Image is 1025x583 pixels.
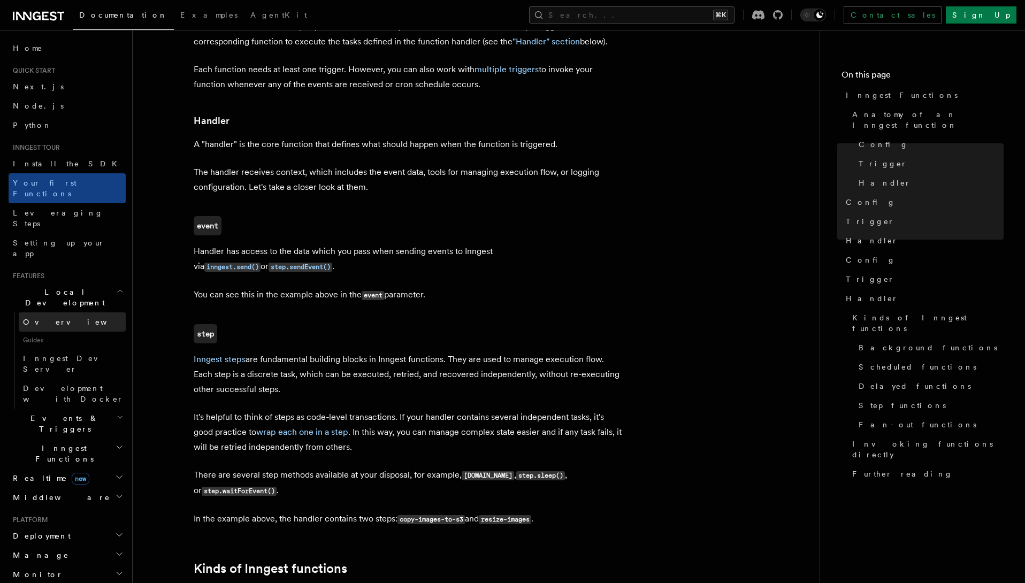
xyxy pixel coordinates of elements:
[854,154,1004,173] a: Trigger
[846,235,898,246] span: Handler
[859,419,976,430] span: Fan-out functions
[516,471,565,480] code: step.sleep()
[250,11,307,19] span: AgentKit
[9,516,48,524] span: Platform
[479,515,531,524] code: resize-images
[19,379,126,409] a: Development with Docker
[194,410,622,455] p: It's helpful to think of steps as code-level transactions. If your handler contains several indep...
[854,415,1004,434] a: Fan-out functions
[512,36,580,47] a: "Handler" section
[194,137,622,152] p: A "handler" is the core function that defines what should happen when the function is triggered.
[842,231,1004,250] a: Handler
[9,469,126,488] button: Realtimenew
[859,362,976,372] span: Scheduled functions
[9,287,117,308] span: Local Development
[244,3,313,29] a: AgentKit
[256,427,348,437] a: wrap each one in a step
[174,3,244,29] a: Examples
[19,349,126,379] a: Inngest Dev Server
[9,409,126,439] button: Events & Triggers
[9,526,126,546] button: Deployment
[9,569,63,580] span: Monitor
[848,434,1004,464] a: Invoking functions directly
[202,487,277,496] code: step.waitForEvent()
[180,11,238,19] span: Examples
[79,11,167,19] span: Documentation
[23,384,124,403] span: Development with Docker
[859,400,946,411] span: Step functions
[846,255,896,265] span: Config
[9,443,116,464] span: Inngest Functions
[9,272,44,280] span: Features
[842,193,1004,212] a: Config
[475,64,539,74] a: multiple triggers
[842,212,1004,231] a: Trigger
[194,244,622,274] p: Handler has access to the data which you pass when sending events to Inngest via or .
[852,109,1004,131] span: Anatomy of an Inngest function
[194,467,622,498] p: There are several step methods available at your disposal, for example, , , or .
[9,203,126,233] a: Leveraging Steps
[23,318,133,326] span: Overview
[846,293,898,304] span: Handler
[194,287,622,303] p: You can see this in the example above in the parameter.
[859,342,997,353] span: Background functions
[842,289,1004,308] a: Handler
[194,324,217,343] a: step
[848,105,1004,135] a: Anatomy of an Inngest function
[194,511,622,527] p: In the example above, the handler contains two steps: and .
[194,561,347,576] a: Kinds of Inngest functions
[462,471,514,480] code: [DOMAIN_NAME]
[846,216,894,227] span: Trigger
[854,357,1004,377] a: Scheduled functions
[13,179,77,198] span: Your first Functions
[13,82,64,91] span: Next.js
[9,492,110,503] span: Middleware
[842,86,1004,105] a: Inngest Functions
[194,165,622,195] p: The handler receives context, which includes the event data, tools for managing execution flow, o...
[842,68,1004,86] h4: On this page
[842,250,1004,270] a: Config
[9,143,60,152] span: Inngest tour
[9,531,71,541] span: Deployment
[859,178,911,188] span: Handler
[19,312,126,332] a: Overview
[194,216,221,235] code: event
[72,473,89,485] span: new
[854,135,1004,154] a: Config
[9,488,126,507] button: Middleware
[9,173,126,203] a: Your first Functions
[194,352,622,397] p: are fundamental building blocks in Inngest functions. They are used to manage execution flow. Eac...
[846,197,896,208] span: Config
[852,439,1004,460] span: Invoking functions directly
[852,312,1004,334] span: Kinds of Inngest functions
[194,354,246,364] a: Inngest steps
[852,469,953,479] span: Further reading
[73,3,174,30] a: Documentation
[859,381,971,392] span: Delayed functions
[946,6,1016,24] a: Sign Up
[19,332,126,349] span: Guides
[848,308,1004,338] a: Kinds of Inngest functions
[9,154,126,173] a: Install the SDK
[859,158,907,169] span: Trigger
[9,413,117,434] span: Events & Triggers
[269,261,332,271] a: step.sendEvent()
[9,77,126,96] a: Next.js
[9,66,55,75] span: Quick start
[13,159,124,168] span: Install the SDK
[9,233,126,263] a: Setting up your app
[9,550,69,561] span: Manage
[9,546,126,565] button: Manage
[859,139,908,150] span: Config
[854,396,1004,415] a: Step functions
[9,116,126,135] a: Python
[9,439,126,469] button: Inngest Functions
[9,39,126,58] a: Home
[13,239,105,258] span: Setting up your app
[194,6,619,32] a: sent from your own code
[854,377,1004,396] a: Delayed functions
[194,113,230,128] a: Handler
[204,261,261,271] a: inngest.send()
[846,274,894,285] span: Trigger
